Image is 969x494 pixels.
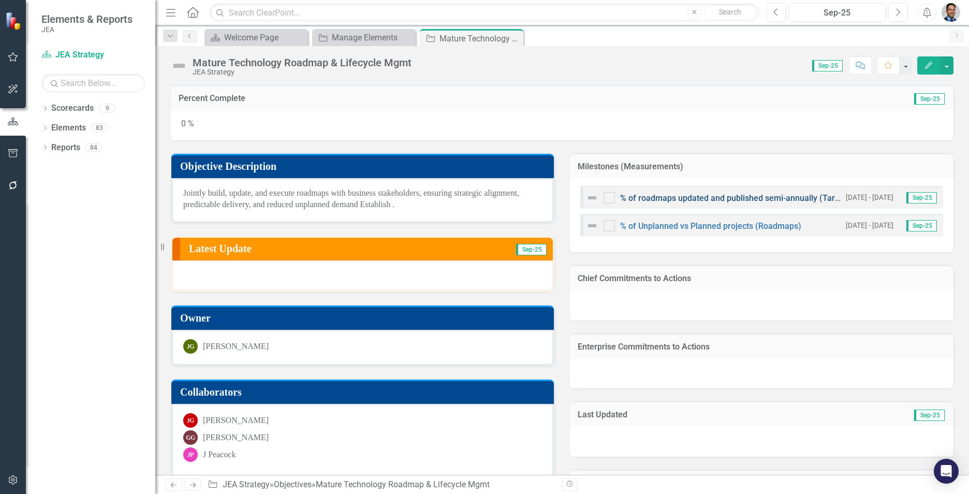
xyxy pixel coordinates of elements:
[906,220,937,231] span: Sep-25
[193,57,412,68] div: Mature Technology Roadmap & Lifecycle Mgmt
[578,342,946,352] h3: Enterprise Commitments to Actions
[914,93,945,105] span: Sep-25
[91,124,108,133] div: 83
[183,413,198,428] div: JG
[315,31,413,44] a: Manage Elements
[578,410,803,419] h3: Last Updated
[189,243,427,254] h3: Latest Update
[203,415,269,427] div: [PERSON_NAME]
[942,3,960,22] img: Christopher Barrett
[171,57,187,74] img: Not Defined
[180,386,549,398] h3: Collaborators
[586,220,598,232] img: Not Defined
[792,7,882,19] div: Sep-25
[620,221,801,231] a: % of Unplanned vs Planned projects (Roadmaps)
[210,4,759,22] input: Search ClearPoint...
[223,480,270,489] a: JEA Strategy
[171,110,953,140] div: 0 %
[207,31,305,44] a: Welcome Page
[332,31,413,44] div: Manage Elements
[180,161,549,172] h3: Objective Description
[51,103,94,114] a: Scorecards
[51,142,80,154] a: Reports
[193,68,412,76] div: JEA Strategy
[578,162,946,171] h3: Milestones (Measurements)
[914,410,945,421] span: Sep-25
[183,339,198,354] div: JG
[203,449,236,461] div: J Peacock
[41,13,133,25] span: Elements & Reports
[41,25,133,34] small: JEA
[5,12,23,30] img: ClearPoint Strategy
[789,3,886,22] button: Sep-25
[208,479,554,491] div: » »
[846,221,893,230] small: [DATE] - [DATE]
[41,74,145,92] input: Search Below...
[316,480,490,489] div: Mature Technology Roadmap & Lifecycle Mgmt
[180,312,549,324] h3: Owner
[586,192,598,204] img: Not Defined
[51,122,86,134] a: Elements
[99,104,115,113] div: 9
[620,193,875,203] a: % of roadmaps updated and published semi-annually (Target=100%)
[183,430,198,445] div: GG
[183,188,519,209] span: Jointly build, update, and execute roadmaps with business stakeholders, ensuring strategic alignm...
[85,143,102,152] div: 84
[578,274,946,283] h3: Chief Commitments to Actions
[846,193,893,202] small: [DATE] - [DATE]
[906,192,937,204] span: Sep-25
[203,341,269,353] div: [PERSON_NAME]
[516,244,547,255] span: Sep-25
[203,432,269,444] div: [PERSON_NAME]
[179,94,699,103] h3: Percent Complete
[224,31,305,44] div: Welcome Page
[719,8,741,16] span: Search
[183,447,198,462] div: JP
[934,459,959,484] div: Open Intercom Messenger
[812,60,843,71] span: Sep-25
[274,480,312,489] a: Objectives
[704,5,756,20] button: Search
[41,49,145,61] a: JEA Strategy
[439,32,521,45] div: Mature Technology Roadmap & Lifecycle Mgmt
